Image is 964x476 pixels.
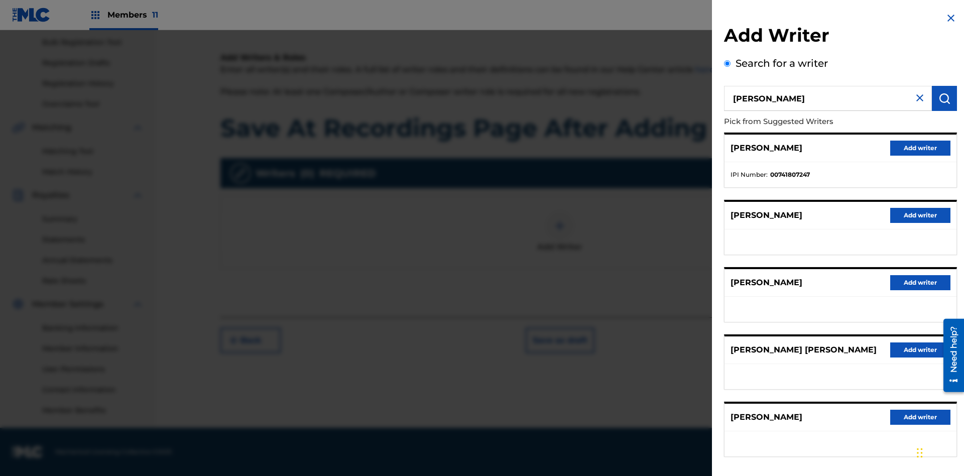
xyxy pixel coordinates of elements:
[938,92,950,104] img: Search Works
[770,170,810,179] strong: 00741807247
[890,208,950,223] button: Add writer
[731,170,768,179] span: IPI Number :
[936,315,964,397] iframe: Resource Center
[724,111,900,133] p: Pick from Suggested Writers
[736,57,828,69] label: Search for a writer
[724,24,957,50] h2: Add Writer
[731,277,802,289] p: [PERSON_NAME]
[12,8,51,22] img: MLC Logo
[731,344,877,356] p: [PERSON_NAME] [PERSON_NAME]
[890,342,950,358] button: Add writer
[914,428,964,476] iframe: Chat Widget
[731,411,802,423] p: [PERSON_NAME]
[890,141,950,156] button: Add writer
[107,9,158,21] span: Members
[731,209,802,221] p: [PERSON_NAME]
[152,10,158,20] span: 11
[724,86,932,111] input: Search writer's name or IPI Number
[917,438,923,468] div: Drag
[89,9,101,21] img: Top Rightsholders
[914,92,926,104] img: close
[890,275,950,290] button: Add writer
[890,410,950,425] button: Add writer
[731,142,802,154] p: [PERSON_NAME]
